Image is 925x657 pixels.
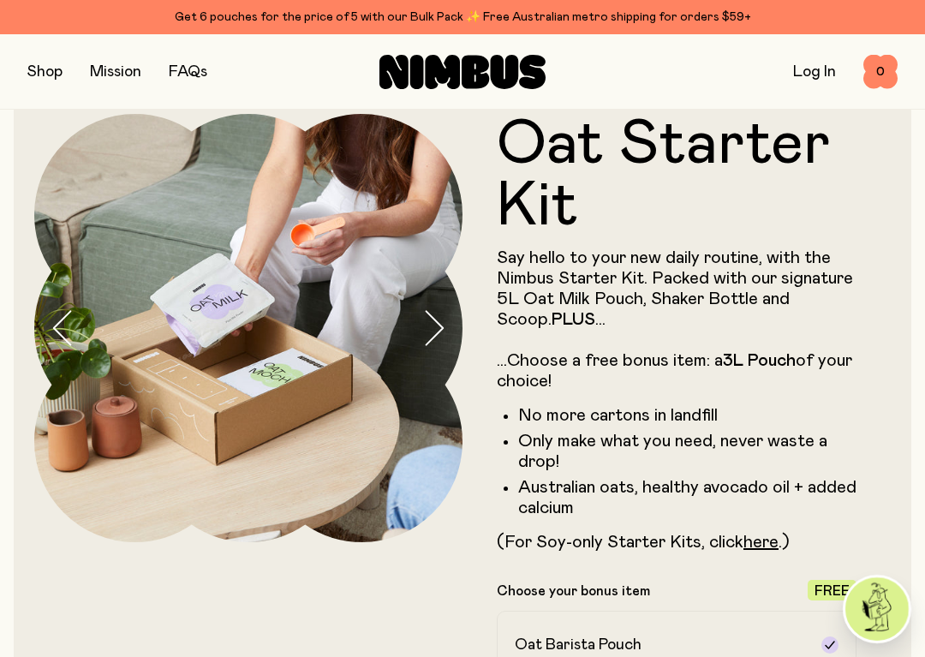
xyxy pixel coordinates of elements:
[815,584,850,598] span: Free
[863,55,898,89] button: 0
[552,311,595,328] strong: PLUS
[497,114,856,237] h1: Oat Starter Kit
[845,577,909,641] img: agent
[497,582,650,600] p: Choose your bonus item
[497,248,856,391] p: Say hello to your new daily routine, with the Nimbus Starter Kit. Packed with our signature 5L Oa...
[518,477,856,518] li: Australian oats, healthy avocado oil + added calcium
[169,64,207,80] a: FAQs
[497,532,856,552] p: (For Soy-only Starter Kits, click .)
[723,352,743,369] strong: 3L
[515,635,642,655] h2: Oat Barista Pouch
[743,534,779,551] a: here
[518,405,856,426] li: No more cartons in landfill
[90,64,141,80] a: Mission
[793,64,836,80] a: Log In
[27,7,898,27] div: Get 6 pouches for the price of 5 with our Bulk Pack ✨ Free Australian metro shipping for orders $59+
[518,431,856,472] li: Only make what you need, never waste a drop!
[748,352,796,369] strong: Pouch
